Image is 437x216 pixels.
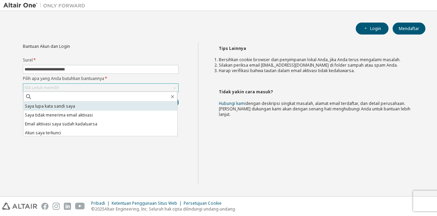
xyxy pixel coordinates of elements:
[184,200,222,206] font: Persetujuan Cookie
[91,206,95,212] font: ©
[53,203,60,210] img: instagram.svg
[25,103,75,109] font: Saya lupa kata sandi saya
[91,200,105,206] font: Pribadi
[356,23,389,35] button: Login
[23,43,70,49] font: Bantuan Akun dan Login
[370,26,381,31] font: Login
[219,62,398,68] font: Silakan periksa email [EMAIL_ADDRESS][DOMAIN_NAME] di folder sampah atau spam Anda.
[95,206,104,212] font: 2025
[25,85,59,91] font: Klik untuk memilih
[219,100,410,117] font: dengan deskripsi singkat masalah, alamat email terdaftar, dan detail perusahaan. [PERSON_NAME] du...
[64,203,71,210] img: linkedin.svg
[23,84,178,92] div: Klik untuk memilih
[23,76,104,81] font: Pilih apa yang Anda butuhkan bantuannya
[393,23,425,35] button: Mendaftar
[2,203,37,210] img: altair_logo.svg
[219,57,400,63] font: Bersihkan cookie browser dan penyimpanan lokal Anda, jika Anda terus mengalami masalah.
[219,89,273,95] font: Tidak yakin cara masuk?
[219,45,246,51] font: Tips Lainnya
[41,203,48,210] img: facebook.svg
[112,200,177,206] font: Ketentuan Penggunaan Situs Web
[23,57,33,63] font: Surel
[3,2,89,9] img: Altair Satu
[75,203,85,210] img: youtube.svg
[399,26,419,31] font: Mendaftar
[104,206,236,212] font: Altair Engineering, Inc. Seluruh hak cipta dilindungi undang-undang.
[219,100,245,106] a: Hubungi kami
[219,68,355,73] font: Harap verifikasi bahwa tautan dalam email aktivasi tidak kedaluwarsa.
